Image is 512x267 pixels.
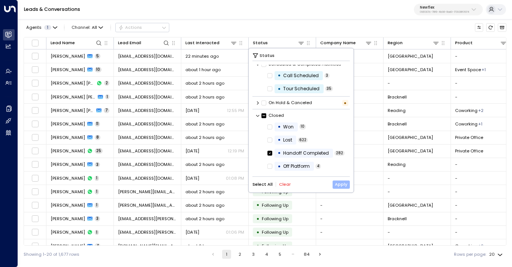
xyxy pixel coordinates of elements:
button: Go to page 5 [275,250,284,259]
button: Customize [475,23,484,32]
span: about 2 hours ago [185,202,224,208]
div: • [256,214,260,224]
span: Toggle select row [31,134,39,141]
p: Newflex [420,5,469,10]
p: 01:06 PM [226,229,244,235]
div: Region [388,39,403,46]
div: Company Name [320,39,372,46]
span: Violet Black [51,53,85,59]
span: Toggle select row [31,93,39,101]
span: Oct 04, 2025 [185,148,199,154]
div: • [256,227,260,237]
span: hello@violetblack.org [118,53,177,59]
div: 20 [489,250,504,259]
div: • [342,100,348,106]
span: 5 [95,54,100,59]
span: Sean Fitzgerald [51,189,85,195]
span: Toggle select row [31,242,39,250]
div: Status [253,39,305,46]
label: On Hold & Canceled [261,100,312,106]
span: 3 [95,162,100,167]
span: London [388,67,433,73]
button: Agents1 [24,23,59,31]
span: Toggle select all [31,39,39,47]
div: • [278,121,281,132]
span: Private Office [455,148,483,154]
span: Pania Walker [51,67,85,73]
div: Lost [283,137,292,143]
span: about 2 hours ago [185,243,224,249]
div: Won [283,124,294,130]
span: 282 [334,151,345,156]
span: Toggle select row [31,107,39,114]
span: Manchester [388,148,433,154]
div: Call Scheduled [283,72,319,79]
span: 1 [95,176,99,181]
span: Following Up [262,216,288,222]
span: Gabriel Lawzarim [51,148,85,154]
span: Agents [26,25,42,30]
td: - [384,172,451,185]
div: • [256,200,260,210]
span: Bracknell [388,94,407,100]
div: Product [455,39,507,46]
button: Go to page 3 [249,250,258,259]
nav: pagination navigation [208,250,325,259]
div: • [278,134,281,145]
button: Apply [333,180,350,189]
span: about 1 hour ago [185,67,221,73]
span: about 2 hours ago [185,189,224,195]
span: 1 [44,25,51,30]
span: Richard Harrison [51,216,85,222]
span: Toggle select row [31,175,39,182]
span: London [388,243,433,249]
div: Tour Scheduled [283,85,319,92]
span: Toggle select row [31,66,39,73]
span: Channel: [69,23,106,31]
span: Status [260,52,275,59]
div: Button group with a nested menu [115,23,169,32]
span: 10 [299,124,306,129]
span: 8 [95,135,100,140]
span: Sean Fitzgerald [51,202,85,208]
td: - [316,239,384,252]
span: Private Office [455,134,483,140]
span: Justin Tarr [51,243,85,249]
div: • [278,70,281,81]
span: Manchester [388,134,433,140]
div: • [278,161,281,172]
span: Yesterday [185,175,199,181]
div: Last Interacted [185,39,237,46]
span: All [92,25,97,30]
td: - [384,77,451,90]
span: Following Up [262,189,288,195]
button: Go to next page [315,250,324,259]
span: Nick Nick [51,94,96,100]
span: pania@irlmerch.com [118,67,177,73]
td: - [384,185,451,198]
span: maddiedavies97@hotmail.co.uk [118,161,177,167]
span: Reading [388,161,406,167]
div: Company Name [320,39,356,46]
button: Clear [279,182,291,187]
p: 12:19 PM [228,148,244,154]
span: 1 [95,230,99,235]
span: nickhan06@163.com [118,80,177,86]
td: - [316,212,384,225]
span: Toggle select row [31,79,39,87]
button: Channel:All [69,23,106,31]
span: rich.harrison@icloud.com [118,229,177,235]
span: about 2 hours ago [185,80,224,86]
span: London [388,202,433,208]
button: Select All [252,182,273,187]
button: Archived Leads [498,23,506,32]
td: - [316,198,384,212]
button: Actions [115,23,169,32]
div: Last Interacted [185,39,219,46]
span: 3 [324,73,330,78]
p: 0961307c-78f6-4b98-8ad0-173938f01974 [420,10,469,13]
div: Actions [118,25,142,30]
a: Leads & Conversations [24,6,80,12]
span: nickhan06@163.com [118,94,177,100]
button: Go to page 2 [236,250,245,259]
